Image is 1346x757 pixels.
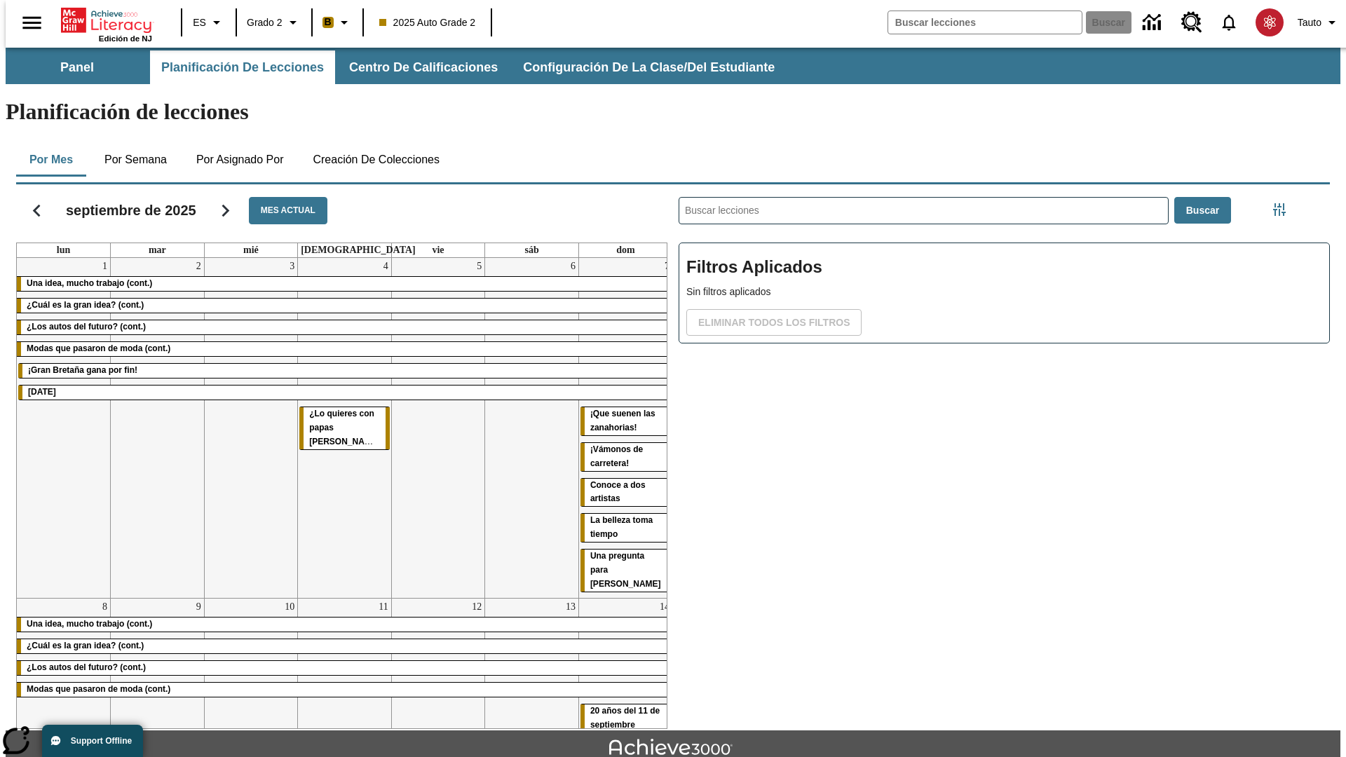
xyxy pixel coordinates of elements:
[150,50,335,84] button: Planificación de lecciones
[1265,196,1293,224] button: Menú lateral de filtros
[27,662,146,672] span: ¿Los autos del futuro? (cont.)
[657,599,672,615] a: 14 de septiembre de 2025
[1298,15,1321,30] span: Tauto
[349,60,498,76] span: Centro de calificaciones
[469,599,484,615] a: 12 de septiembre de 2025
[99,34,152,43] span: Edición de NJ
[27,641,144,650] span: ¿Cuál es la gran idea? (cont.)
[6,50,787,84] div: Subbarra de navegación
[193,599,204,615] a: 9 de septiembre de 2025
[27,619,152,629] span: Una idea, mucho trabajo (cont.)
[27,278,152,288] span: Una idea, mucho trabajo (cont.)
[28,387,56,397] span: Día del Trabajo
[100,258,110,275] a: 1 de septiembre de 2025
[161,60,324,76] span: Planificación de lecciones
[61,5,152,43] div: Portada
[381,258,391,275] a: 4 de septiembre de 2025
[7,50,147,84] button: Panel
[568,258,578,275] a: 6 de septiembre de 2025
[17,683,672,697] div: Modas que pasaron de moda (cont.)
[27,684,170,694] span: Modas que pasaron de moda (cont.)
[662,258,672,275] a: 7 de septiembre de 2025
[6,99,1340,125] h1: Planificación de lecciones
[679,198,1168,224] input: Buscar lecciones
[100,599,110,615] a: 8 de septiembre de 2025
[17,618,672,632] div: Una idea, mucho trabajo (cont.)
[193,258,204,275] a: 2 de septiembre de 2025
[27,343,170,353] span: Modas que pasaron de moda (cont.)
[146,243,169,257] a: martes
[27,322,146,332] span: ¿Los autos del futuro? (cont.)
[667,179,1330,729] div: Buscar
[204,258,298,598] td: 3 de septiembre de 2025
[580,550,671,592] div: Una pregunta para Joplin
[888,11,1082,34] input: Buscar campo
[185,143,295,177] button: Por asignado por
[580,443,671,471] div: ¡Vámonos de carretera!
[66,202,196,219] h2: septiembre de 2025
[93,143,178,177] button: Por semana
[580,407,671,435] div: ¡Que suenen las zanahorias!
[5,179,667,729] div: Calendario
[11,2,53,43] button: Abrir el menú lateral
[186,10,231,35] button: Lenguaje: ES, Selecciona un idioma
[590,551,661,589] span: Una pregunta para Joplin
[298,243,419,257] a: jueves
[1256,8,1284,36] img: avatar image
[686,285,1322,299] p: Sin filtros aplicados
[193,15,206,30] span: ES
[301,143,451,177] button: Creación de colecciones
[580,479,671,507] div: Conoce a dos artistas
[27,300,144,310] span: ¿Cuál es la gran idea? (cont.)
[17,342,672,356] div: Modas que pasaron de moda (cont.)
[580,514,671,542] div: La belleza toma tiempo
[1174,197,1231,224] button: Buscar
[61,6,152,34] a: Portada
[578,258,672,598] td: 7 de septiembre de 2025
[241,10,307,35] button: Grado: Grado 2, Elige un grado
[208,193,243,229] button: Seguir
[325,13,332,31] span: B
[240,243,261,257] a: miércoles
[512,50,786,84] button: Configuración de la clase/del estudiante
[17,320,672,334] div: ¿Los autos del futuro? (cont.)
[590,444,643,468] span: ¡Vámonos de carretera!
[1173,4,1211,41] a: Centro de recursos, Se abrirá en una pestaña nueva.
[474,258,484,275] a: 5 de septiembre de 2025
[309,409,385,446] span: ¿Lo quieres con papas fritas?
[338,50,509,84] button: Centro de calificaciones
[613,243,637,257] a: domingo
[71,736,132,746] span: Support Offline
[317,10,358,35] button: Boost El color de la clase es anaranjado claro. Cambiar el color de la clase.
[1134,4,1173,42] a: Centro de información
[298,258,392,598] td: 4 de septiembre de 2025
[523,60,775,76] span: Configuración de la clase/del estudiante
[17,299,672,313] div: ¿Cuál es la gran idea? (cont.)
[1211,4,1247,41] a: Notificaciones
[485,258,579,598] td: 6 de septiembre de 2025
[18,386,671,400] div: Día del Trabajo
[54,243,73,257] a: lunes
[580,704,671,732] div: 20 años del 11 de septiembre
[111,258,205,598] td: 2 de septiembre de 2025
[686,250,1322,285] h2: Filtros Aplicados
[16,143,86,177] button: Por mes
[282,599,297,615] a: 10 de septiembre de 2025
[679,243,1330,343] div: Filtros Aplicados
[249,197,327,224] button: Mes actual
[563,599,578,615] a: 13 de septiembre de 2025
[590,515,653,539] span: La belleza toma tiempo
[287,258,297,275] a: 3 de septiembre de 2025
[247,15,283,30] span: Grado 2
[17,258,111,598] td: 1 de septiembre de 2025
[379,15,476,30] span: 2025 Auto Grade 2
[376,599,390,615] a: 11 de septiembre de 2025
[17,277,672,291] div: Una idea, mucho trabajo (cont.)
[42,725,143,757] button: Support Offline
[429,243,447,257] a: viernes
[28,365,137,375] span: ¡Gran Bretaña gana por fin!
[391,258,485,598] td: 5 de septiembre de 2025
[590,409,655,432] span: ¡Que suenen las zanahorias!
[17,661,672,675] div: ¿Los autos del futuro? (cont.)
[19,193,55,229] button: Regresar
